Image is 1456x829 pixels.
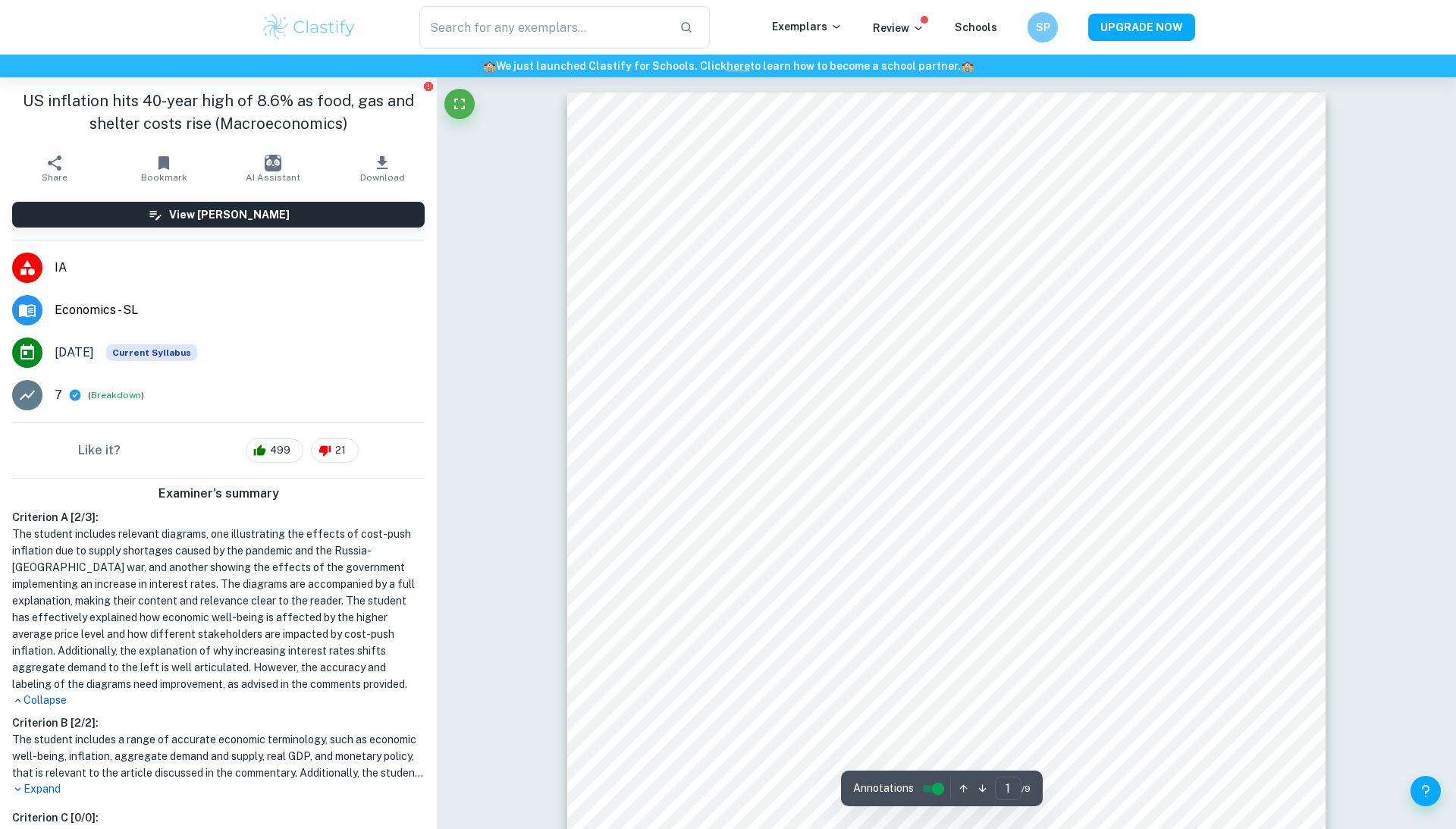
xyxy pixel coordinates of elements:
input: Search for any exemplars... [419,6,667,49]
button: Download [328,147,437,190]
div: 21 [311,438,359,463]
span: Annotations [853,780,914,796]
span: Bookmark [141,172,187,183]
span: ( ) [88,388,144,403]
span: 499 [262,443,299,458]
button: UPGRADE NOW [1088,14,1195,41]
h1: The student includes a range of accurate economic terminology, such as economic well-being, infla... [12,731,425,781]
button: AI Assistant [218,147,328,190]
h6: Criterion A [ 2 / 3 ]: [12,509,425,526]
button: Bookmark [109,147,218,190]
p: Review [873,20,924,36]
p: Expand [12,781,425,797]
p: Exemplars [772,18,843,35]
img: AI Assistant [265,155,281,171]
a: Schools [955,21,997,33]
span: IA [55,259,425,277]
button: Fullscreen [444,89,475,119]
p: Collapse [12,692,425,708]
a: here [726,60,750,72]
button: Breakdown [91,388,141,402]
h6: Like it? [78,441,121,460]
h6: Criterion B [ 2 / 2 ]: [12,714,425,731]
button: View [PERSON_NAME] [12,202,425,228]
h6: Examiner's summary [6,485,431,503]
button: Report issue [422,80,434,92]
span: Economics - SL [55,301,425,319]
span: Share [42,172,67,183]
span: AI Assistant [246,172,300,183]
div: This exemplar is based on the current syllabus. Feel free to refer to it for inspiration/ideas wh... [106,344,197,361]
button: SP [1028,12,1058,42]
img: Clastify logo [261,12,357,42]
h1: The student includes relevant diagrams, one illustrating the effects of cost-push inflation due t... [12,526,425,692]
span: 🏫 [483,60,496,72]
button: Help and Feedback [1410,776,1441,806]
span: / 9 [1021,782,1031,796]
span: [DATE] [55,344,94,362]
h6: We just launched Clastify for Schools. Click to learn how to become a school partner. [3,58,1453,74]
h6: View [PERSON_NAME] [169,206,290,223]
span: Download [360,172,405,183]
span: Current Syllabus [106,344,197,361]
h6: SP [1034,19,1052,36]
p: 7 [55,386,62,404]
h1: US inflation hits 40-year high of 8.6% as food, gas and shelter costs rise (Macroeconomics) [12,89,425,135]
span: 21 [327,443,354,458]
div: 499 [246,438,303,463]
span: 🏫 [961,60,974,72]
